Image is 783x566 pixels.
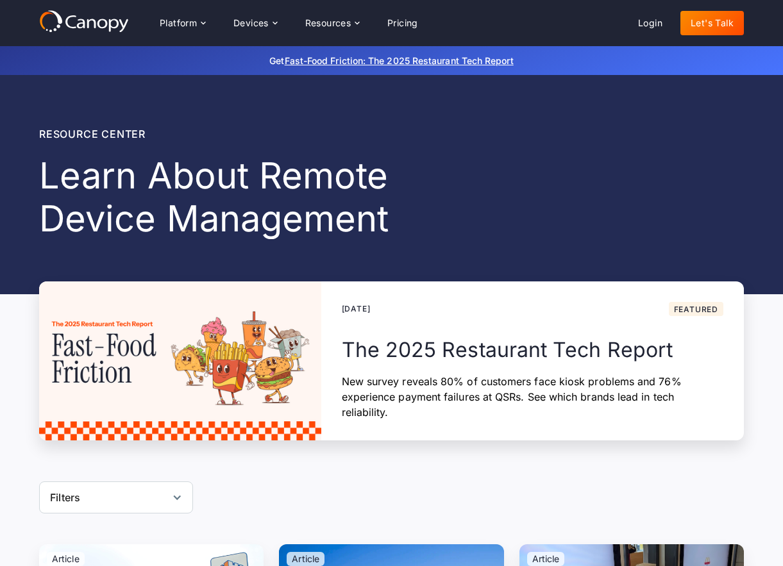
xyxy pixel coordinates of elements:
div: [DATE] [342,303,371,315]
p: Article [52,554,80,563]
div: Resources [295,10,369,36]
a: Fast-Food Friction: The 2025 Restaurant Tech Report [285,55,514,66]
div: Platform [160,19,197,28]
a: Login [628,11,673,35]
p: Article [292,554,319,563]
h2: The 2025 Restaurant Tech Report [342,337,723,363]
div: Devices [233,19,269,28]
h1: Learn About Remote Device Management [39,154,511,240]
a: Pricing [377,11,428,35]
p: New survey reveals 80% of customers face kiosk problems and 76% experience payment failures at QS... [342,374,723,420]
p: Get [78,54,706,67]
div: Featured [674,306,718,313]
a: [DATE]FeaturedThe 2025 Restaurant Tech ReportNew survey reveals 80% of customers face kiosk probl... [39,281,744,440]
div: Platform [149,10,215,36]
div: Devices [223,10,287,36]
div: Resource center [39,126,511,142]
a: Let's Talk [680,11,744,35]
form: Reset [39,481,193,513]
p: Article [532,554,560,563]
div: Resources [305,19,351,28]
div: Filters [39,481,193,513]
div: Filters [50,490,80,505]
